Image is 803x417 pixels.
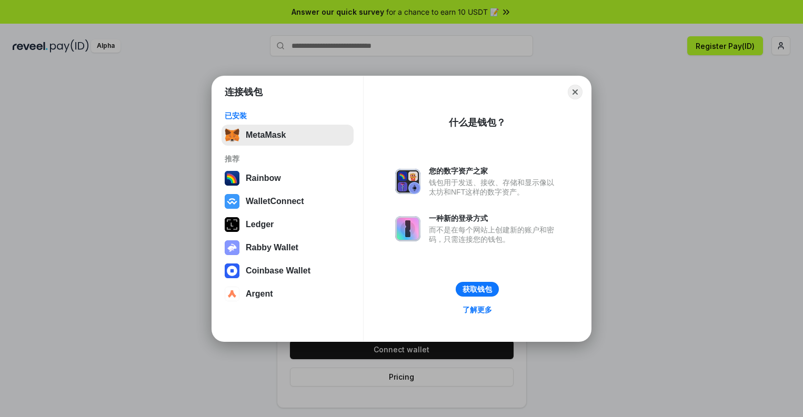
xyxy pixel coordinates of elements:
div: Rabby Wallet [246,243,298,252]
button: Rabby Wallet [222,237,354,258]
button: Ledger [222,214,354,235]
div: Rainbow [246,174,281,183]
a: 了解更多 [456,303,498,317]
img: svg+xml,%3Csvg%20width%3D%2228%22%20height%3D%2228%22%20viewBox%3D%220%200%2028%2028%22%20fill%3D... [225,287,239,301]
div: 什么是钱包？ [449,116,506,129]
div: 您的数字资产之家 [429,166,559,176]
div: MetaMask [246,130,286,140]
div: WalletConnect [246,197,304,206]
div: 推荐 [225,154,350,164]
div: 了解更多 [463,305,492,314]
img: svg+xml,%3Csvg%20width%3D%22120%22%20height%3D%22120%22%20viewBox%3D%220%200%20120%20120%22%20fil... [225,171,239,186]
button: MetaMask [222,125,354,146]
div: 获取钱包 [463,284,492,294]
div: 而不是在每个网站上创建新的账户和密码，只需连接您的钱包。 [429,225,559,244]
img: svg+xml,%3Csvg%20xmlns%3D%22http%3A%2F%2Fwww.w3.org%2F2000%2Fsvg%22%20fill%3D%22none%22%20viewBox... [395,216,420,241]
img: svg+xml,%3Csvg%20xmlns%3D%22http%3A%2F%2Fwww.w3.org%2F2000%2Fsvg%22%20fill%3D%22none%22%20viewBox... [395,169,420,194]
div: Coinbase Wallet [246,266,310,276]
div: Ledger [246,220,274,229]
img: svg+xml,%3Csvg%20fill%3D%22none%22%20height%3D%2233%22%20viewBox%3D%220%200%2035%2033%22%20width%... [225,128,239,143]
button: WalletConnect [222,191,354,212]
button: Close [568,85,583,99]
h1: 连接钱包 [225,86,263,98]
div: 钱包用于发送、接收、存储和显示像以太坊和NFT这样的数字资产。 [429,178,559,197]
img: svg+xml,%3Csvg%20xmlns%3D%22http%3A%2F%2Fwww.w3.org%2F2000%2Fsvg%22%20fill%3D%22none%22%20viewBox... [225,240,239,255]
button: Argent [222,283,354,304]
div: Argent [246,289,273,299]
img: svg+xml,%3Csvg%20width%3D%2228%22%20height%3D%2228%22%20viewBox%3D%220%200%2028%2028%22%20fill%3D... [225,194,239,209]
button: Coinbase Wallet [222,260,354,281]
div: 一种新的登录方式 [429,213,559,223]
img: svg+xml,%3Csvg%20xmlns%3D%22http%3A%2F%2Fwww.w3.org%2F2000%2Fsvg%22%20width%3D%2228%22%20height%3... [225,217,239,232]
button: 获取钱包 [456,282,499,297]
button: Rainbow [222,168,354,189]
div: 已安装 [225,111,350,120]
img: svg+xml,%3Csvg%20width%3D%2228%22%20height%3D%2228%22%20viewBox%3D%220%200%2028%2028%22%20fill%3D... [225,263,239,278]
